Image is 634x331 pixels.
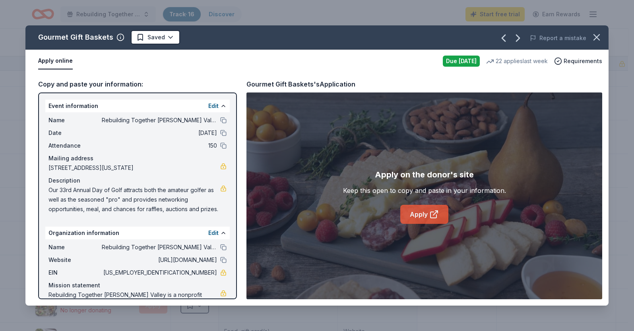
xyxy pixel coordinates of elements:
div: Organization information [45,227,230,239]
div: Description [48,176,227,185]
span: Rebuilding Together [PERSON_NAME] Valley is a nonprofit organization whose mission is: Repairing ... [48,290,220,319]
div: Due [DATE] [443,56,480,67]
button: Requirements [554,56,602,66]
button: Report a mistake [530,33,586,43]
span: Rebuilding Together [PERSON_NAME] ValleyCounty [102,242,217,252]
span: 150 [102,141,217,150]
span: Website [48,255,102,265]
div: Gourmet Gift Baskets [38,31,113,44]
div: Gourmet Gift Baskets's Application [246,79,355,89]
span: Our 33rd Annual Day of Golf attracts both the amateur golfer as well as the seasoned "pro" and pr... [48,185,220,214]
span: Saved [147,33,165,42]
button: Apply online [38,53,73,69]
span: Rebuilding Together [PERSON_NAME] Valley's Golf Fundraiser [102,115,217,125]
span: [DATE] [102,128,217,138]
button: Edit [208,228,219,238]
span: Date [48,128,102,138]
a: Apply [400,205,448,224]
div: Keep this open to copy and paste in your information. [343,186,506,195]
button: Edit [208,101,219,111]
div: Event information [45,100,230,112]
span: [STREET_ADDRESS][US_STATE] [48,163,220,173]
div: Copy and paste your information: [38,79,237,89]
div: Mission statement [48,281,227,290]
span: Name [48,242,102,252]
button: Saved [131,30,180,44]
span: EIN [48,268,102,277]
div: 22 applies last week [486,56,548,66]
span: [URL][DOMAIN_NAME] [102,255,217,265]
span: [US_EMPLOYER_IDENTIFICATION_NUMBER] [102,268,217,277]
span: Attendance [48,141,102,150]
span: Requirements [564,56,602,66]
div: Mailing address [48,154,227,163]
span: Name [48,115,102,125]
div: Apply on the donor's site [375,168,474,181]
